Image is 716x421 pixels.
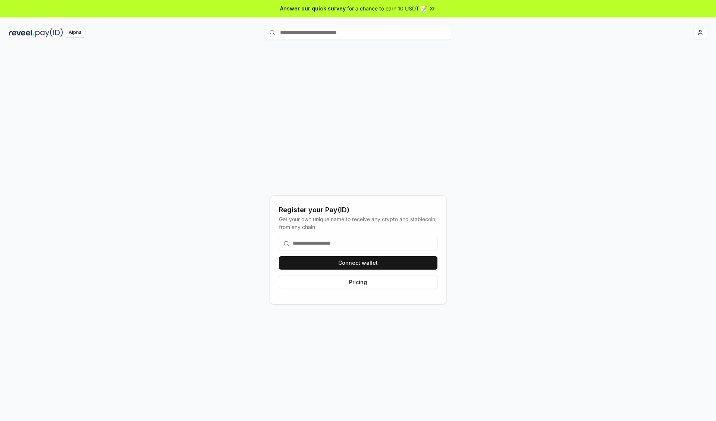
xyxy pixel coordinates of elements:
button: Pricing [279,276,437,289]
div: Get your own unique name to receive any crypto and stablecoin, from any chain [279,215,437,231]
img: reveel_dark [9,28,34,37]
div: Alpha [65,28,85,37]
button: Connect wallet [279,256,437,270]
div: Register your Pay(ID) [279,205,437,215]
span: for a chance to earn 10 USDT 📝 [347,4,427,12]
span: Answer our quick survey [280,4,346,12]
img: pay_id [35,28,63,37]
